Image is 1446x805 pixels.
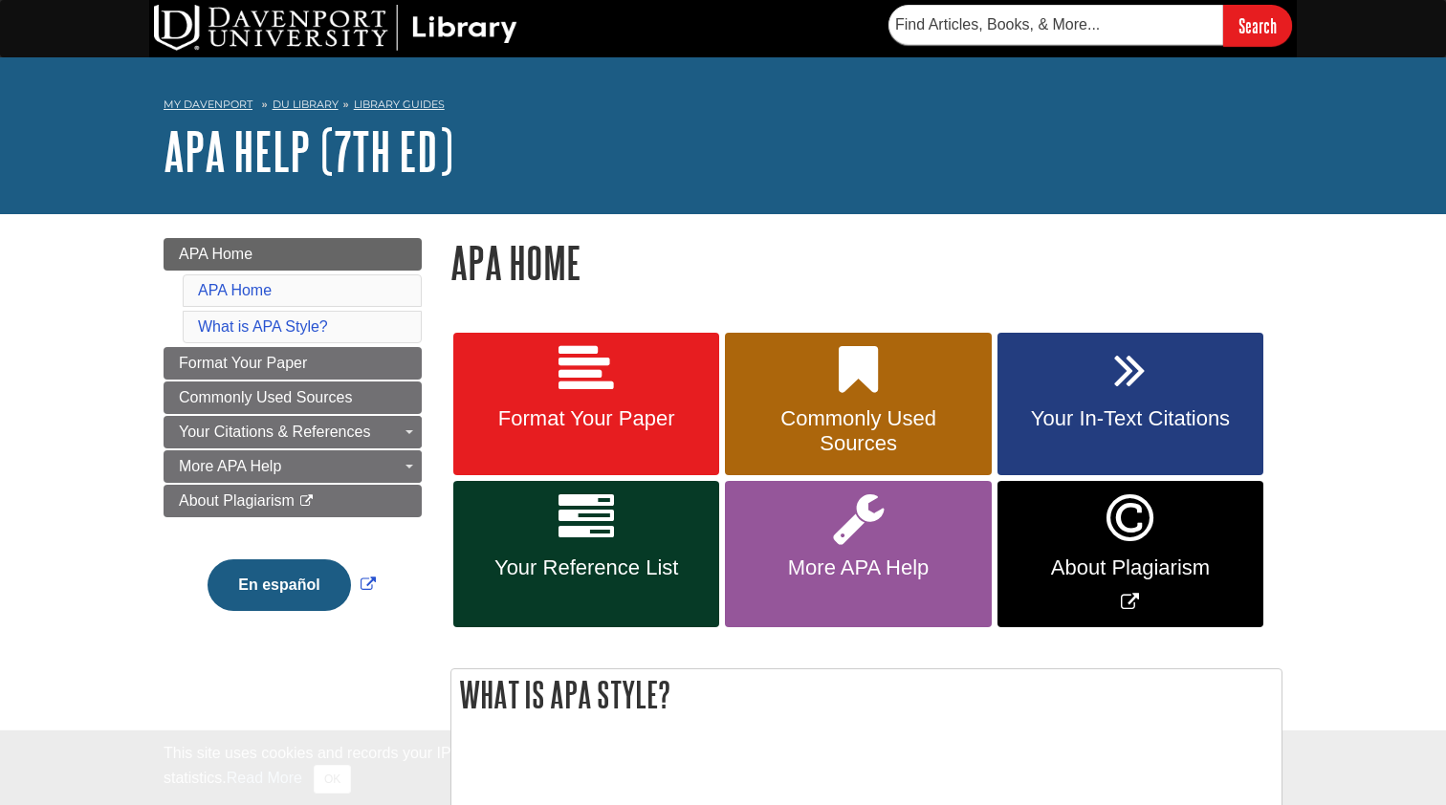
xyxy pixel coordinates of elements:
a: More APA Help [164,450,422,483]
div: This site uses cookies and records your IP address for usage statistics. Additionally, we use Goo... [164,742,1282,794]
h2: What is APA Style? [451,669,1282,720]
input: Search [1223,5,1292,46]
a: Format Your Paper [164,347,422,380]
div: Guide Page Menu [164,238,422,643]
span: Commonly Used Sources [739,406,976,456]
a: Link opens in new window [997,481,1263,627]
input: Find Articles, Books, & More... [888,5,1223,45]
a: Commonly Used Sources [725,333,991,476]
nav: breadcrumb [164,92,1282,122]
span: Format Your Paper [468,406,705,431]
a: Read More [227,770,302,786]
a: Commonly Used Sources [164,381,422,414]
button: En español [208,559,350,611]
a: Your In-Text Citations [997,333,1263,476]
i: This link opens in a new window [298,495,315,508]
span: More APA Help [739,555,976,580]
a: Your Reference List [453,481,719,627]
span: More APA Help [179,458,281,474]
a: APA Home [164,238,422,271]
span: About Plagiarism [179,492,295,509]
span: About Plagiarism [1012,555,1249,580]
img: DU Library [154,5,517,51]
span: Your In-Text Citations [1012,406,1249,431]
a: APA Home [198,282,272,298]
a: Your Citations & References [164,416,422,448]
span: Commonly Used Sources [179,389,352,405]
span: Format Your Paper [179,355,307,371]
a: DU Library [273,98,339,111]
a: Format Your Paper [453,333,719,476]
a: What is APA Style? [198,318,328,335]
h1: APA Home [450,238,1282,287]
a: More APA Help [725,481,991,627]
span: Your Reference List [468,555,705,580]
a: Library Guides [354,98,445,111]
a: APA Help (7th Ed) [164,121,453,181]
a: About Plagiarism [164,485,422,517]
button: Close [314,765,351,794]
span: Your Citations & References [179,424,370,440]
form: Searches DU Library's articles, books, and more [888,5,1292,46]
a: My Davenport [164,97,252,113]
a: Link opens in new window [203,577,380,593]
span: APA Home [179,246,252,262]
